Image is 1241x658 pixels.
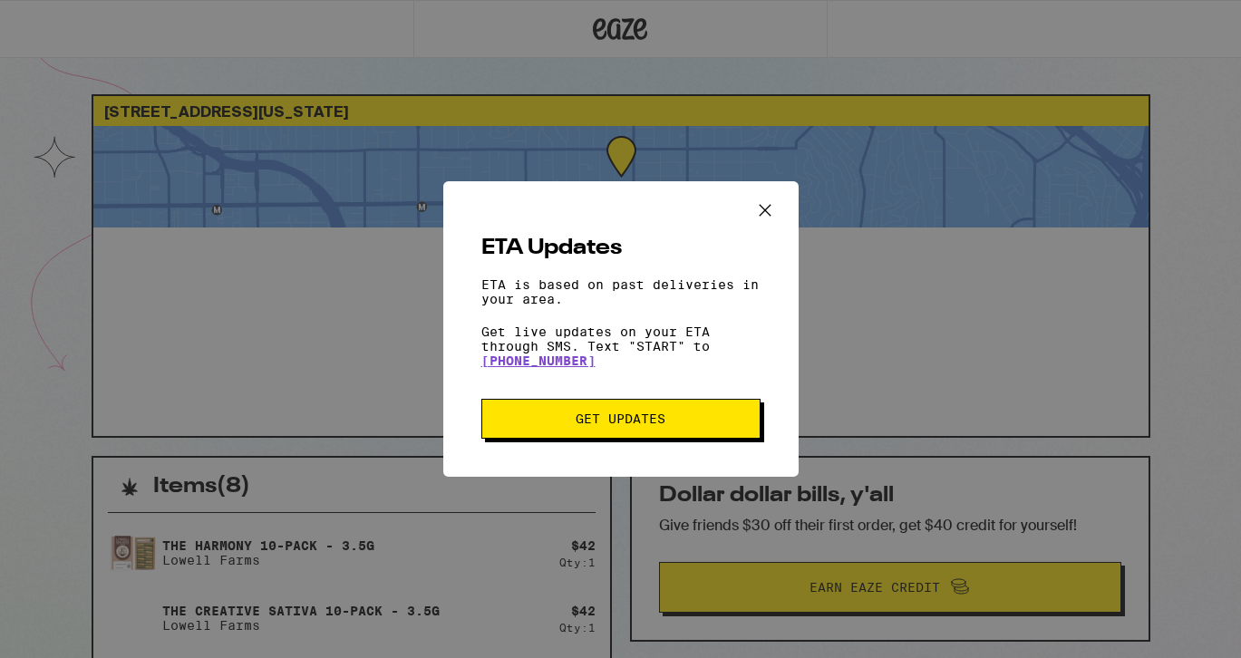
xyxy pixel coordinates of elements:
h2: ETA Updates [481,237,761,259]
p: Get live updates on your ETA through SMS. Text "START" to [481,324,761,368]
span: Hi. Need any help? [11,13,131,27]
a: [PHONE_NUMBER] [481,353,596,368]
p: ETA is based on past deliveries in your area. [481,277,761,306]
button: Close ETA information modal [746,196,784,229]
button: Get Updates [481,399,761,439]
span: Get Updates [576,412,665,425]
